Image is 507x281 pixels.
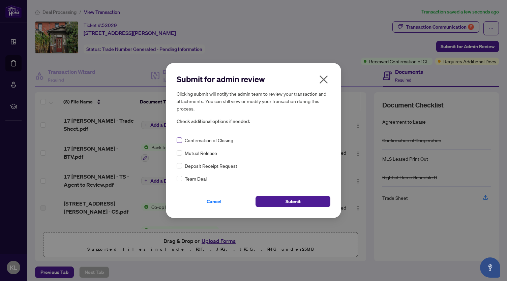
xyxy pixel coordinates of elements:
h2: Submit for admin review [177,74,330,85]
button: Open asap [480,257,500,278]
span: close [318,74,329,85]
span: Check additional options if needed: [177,118,330,125]
span: Cancel [207,196,221,207]
button: Cancel [177,196,251,207]
span: Team Deal [185,175,207,182]
h5: Clicking submit will notify the admin team to review your transaction and attachments. You can st... [177,90,330,112]
span: Confirmation of Closing [185,136,233,144]
span: Deposit Receipt Request [185,162,237,169]
button: Submit [256,196,330,207]
span: Mutual Release [185,149,217,157]
span: Submit [286,196,301,207]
